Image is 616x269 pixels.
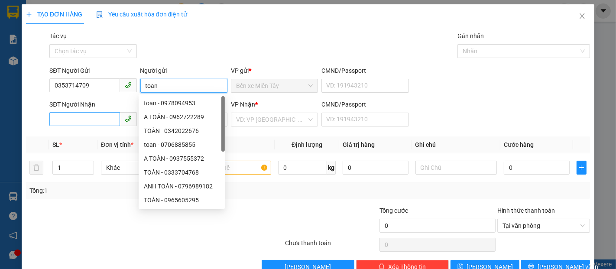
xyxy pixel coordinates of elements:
span: Khác [106,161,178,174]
button: Close [570,4,594,29]
span: Cước hàng [504,141,534,148]
span: Nhận: [103,59,181,75]
div: TOÀN - 0333704768 [144,168,220,177]
input: VD: Bàn, Ghế [190,161,272,175]
span: Định lượng [292,141,322,148]
label: Tác vụ [49,32,67,39]
span: plus [577,164,587,171]
span: plus [26,11,32,17]
div: ANH TOÀN - 0796989182 [144,181,220,191]
div: SĐT Người Gửi [49,66,136,75]
span: Tại văn phòng [503,219,585,232]
div: Tổng: 1 [29,186,238,195]
div: Người gửi [140,66,227,75]
button: delete [29,161,43,175]
img: icon [96,11,103,18]
span: close [579,13,586,19]
span: Bến xe Miền Tây [4,54,72,86]
div: TOÀN - 0333704768 [139,165,225,179]
div: CMND/Passport [321,100,409,109]
strong: PHIẾU GỬI HÀNG [73,30,143,39]
div: toan - 0978094953 [139,96,225,110]
div: toan - 0978094953 [144,98,220,108]
span: TP.HCM -SÓC TRĂNG [74,21,135,28]
div: TOÀN - 0342022676 [139,124,225,138]
div: A TOÀN - 0937555372 [139,152,225,165]
span: SL [52,141,59,148]
input: 0 [343,161,408,175]
span: Yêu cầu xuất hóa đơn điện tử [96,11,188,18]
span: VP Nhận [231,101,255,108]
span: Giá trị hàng [343,141,375,148]
div: VP gửi [231,66,318,75]
label: Hình thức thanh toán [497,207,555,214]
div: A TOẢN - 0962722289 [144,112,220,122]
div: SĐT Người Nhận [49,100,136,109]
div: toan - 0706885855 [144,140,220,149]
div: A TOẢN - 0962722289 [139,110,225,124]
label: Gán nhãn [457,32,484,39]
div: ANH TOÀN - 0796989182 [139,179,225,193]
span: kg [327,161,336,175]
button: plus [577,161,587,175]
span: Tổng cước [379,207,408,214]
span: phone [125,115,132,122]
div: Chưa thanh toán [285,238,379,253]
span: phone [125,81,132,88]
span: Gửi: [4,54,72,86]
div: TOÀN - 0965605295 [144,195,220,205]
th: Ghi chú [412,136,501,153]
span: TẠO ĐƠN HÀNG [26,11,82,18]
span: Bến xe Miền Tây [236,79,313,92]
div: TOÀN - 0342022676 [144,126,220,136]
div: TOÀN - 0965605295 [139,193,225,207]
div: CMND/Passport [321,66,409,75]
div: A TOÀN - 0937555372 [144,154,220,163]
div: toan - 0706885855 [139,138,225,152]
input: Ghi Chú [415,161,497,175]
strong: XE KHÁCH MỸ DUYÊN [63,8,153,17]
span: Đơn vị tính [101,141,133,148]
